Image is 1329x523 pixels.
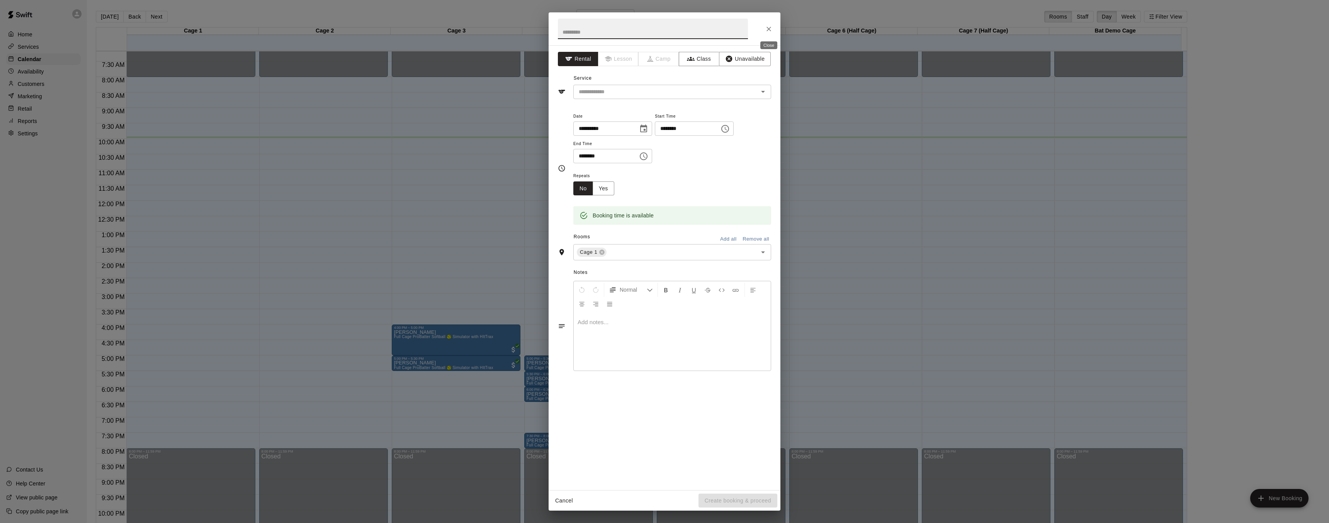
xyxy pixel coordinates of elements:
button: Insert Code [715,283,728,297]
button: Cancel [552,494,576,508]
button: Justify Align [603,297,616,311]
div: outlined button group [573,181,614,196]
button: Yes [593,181,614,196]
div: Booking time is available [593,209,654,222]
span: Date [573,111,652,122]
button: Format Bold [659,283,673,297]
button: Close [762,22,776,36]
button: Choose date, selected date is Sep 16, 2025 [636,121,651,137]
span: Repeats [573,171,620,181]
button: Open [758,247,768,258]
button: Class [679,52,719,66]
button: Right Align [589,297,602,311]
button: Open [758,86,768,97]
button: Remove all [741,233,771,245]
span: Start Time [655,111,734,122]
span: End Time [573,139,652,149]
span: Cage 1 [577,248,600,256]
span: Normal [620,286,647,294]
div: Close [760,41,777,49]
button: Add all [716,233,741,245]
button: Format Italics [673,283,687,297]
button: No [573,181,593,196]
span: Notes [574,267,771,279]
button: Insert Link [729,283,742,297]
button: Rental [558,52,598,66]
button: Center Align [575,297,588,311]
button: Formatting Options [606,283,656,297]
span: Camps can only be created in the Services page [639,52,679,66]
svg: Notes [558,322,566,330]
button: Format Strikethrough [701,283,714,297]
button: Choose time, selected time is 11:30 AM [636,149,651,164]
button: Unavailable [719,52,771,66]
button: Undo [575,283,588,297]
span: Rooms [574,234,590,239]
svg: Timing [558,164,566,172]
button: Choose time, selected time is 11:15 AM [717,121,733,137]
span: Service [574,75,592,81]
button: Redo [589,283,602,297]
button: Format Underline [687,283,700,297]
svg: Rooms [558,248,566,256]
svg: Service [558,88,566,96]
div: Cage 1 [577,248,607,257]
span: Lessons must be created in the Services page first [598,52,639,66]
button: Left Align [746,283,760,297]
